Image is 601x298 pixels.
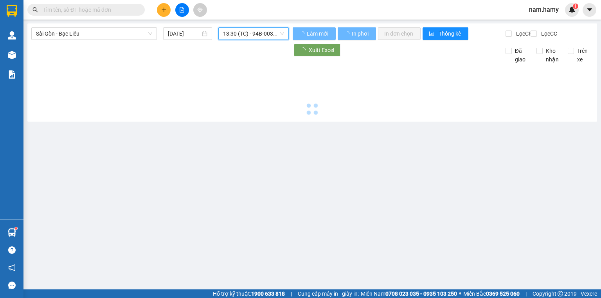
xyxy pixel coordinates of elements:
[8,70,16,79] img: solution-icon
[193,3,207,17] button: aim
[429,31,435,37] span: bar-chart
[385,291,457,297] strong: 0708 023 035 - 0935 103 250
[378,27,421,40] button: In đơn chọn
[8,246,16,254] span: question-circle
[538,29,558,38] span: Lọc CC
[344,31,351,36] span: loading
[523,5,565,14] span: nam.hamy
[586,6,593,13] span: caret-down
[513,29,533,38] span: Lọc CR
[161,7,167,13] span: plus
[573,4,578,9] sup: 1
[558,291,563,296] span: copyright
[583,3,596,17] button: caret-down
[43,5,135,14] input: Tìm tên, số ĐT hoặc mã đơn
[197,7,203,13] span: aim
[251,291,285,297] strong: 1900 633 818
[543,47,562,64] span: Kho nhận
[459,292,461,295] span: ⚪️
[32,7,38,13] span: search
[293,27,336,40] button: Làm mới
[352,29,370,38] span: In phơi
[179,7,185,13] span: file-add
[307,29,329,38] span: Làm mới
[15,227,17,230] sup: 1
[8,31,16,39] img: warehouse-icon
[223,28,284,39] span: 13:30 (TC) - 94B-003.08
[569,6,576,13] img: icon-new-feature
[8,264,16,271] span: notification
[439,29,462,38] span: Thống kê
[157,3,171,17] button: plus
[291,289,292,298] span: |
[213,289,285,298] span: Hỗ trợ kỹ thuật:
[36,28,152,39] span: Sài Gòn - Bạc Liêu
[8,51,16,59] img: warehouse-icon
[299,31,306,36] span: loading
[294,44,340,56] button: Xuất Excel
[300,47,309,53] span: loading
[512,47,531,64] span: Đã giao
[361,289,457,298] span: Miền Nam
[175,3,189,17] button: file-add
[574,4,577,9] span: 1
[8,228,16,237] img: warehouse-icon
[525,289,527,298] span: |
[298,289,359,298] span: Cung cấp máy in - giấy in:
[423,27,468,40] button: bar-chartThống kê
[338,27,376,40] button: In phơi
[574,47,593,64] span: Trên xe
[168,29,200,38] input: 13/10/2025
[7,5,17,17] img: logo-vxr
[8,282,16,289] span: message
[486,291,520,297] strong: 0369 525 060
[309,46,334,54] span: Xuất Excel
[463,289,520,298] span: Miền Bắc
